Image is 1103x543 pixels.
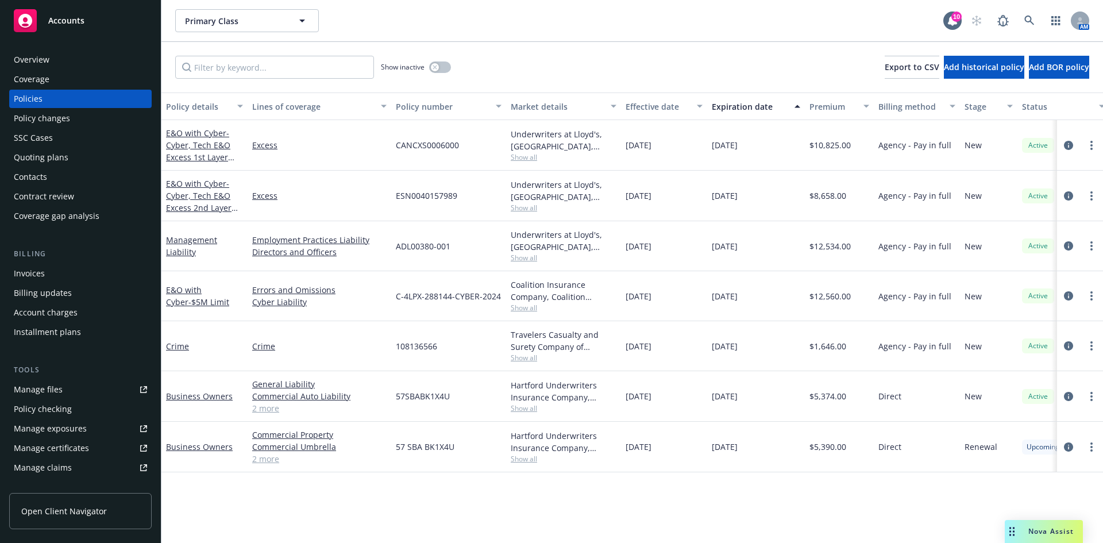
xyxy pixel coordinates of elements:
[166,101,230,113] div: Policy details
[626,139,651,151] span: [DATE]
[626,240,651,252] span: [DATE]
[9,207,152,225] a: Coverage gap analysis
[9,380,152,399] a: Manage files
[9,419,152,438] span: Manage exposures
[14,459,72,477] div: Manage claims
[626,290,651,302] span: [DATE]
[965,390,982,402] span: New
[1062,138,1075,152] a: circleInformation
[878,390,901,402] span: Direct
[626,190,651,202] span: [DATE]
[9,90,152,108] a: Policies
[809,441,846,453] span: $5,390.00
[14,129,53,147] div: SSC Cases
[511,430,616,454] div: Hartford Underwriters Insurance Company, Hartford Insurance Group
[9,478,152,496] a: Manage BORs
[965,441,997,453] span: Renewal
[511,179,616,203] div: Underwriters at Lloyd's, [GEOGRAPHIC_DATA], [PERSON_NAME] of London, CFC Underwriting, CRC Group
[511,454,616,464] span: Show all
[1027,341,1050,351] span: Active
[1062,289,1075,303] a: circleInformation
[1085,138,1098,152] a: more
[1005,520,1019,543] div: Drag to move
[14,303,78,322] div: Account charges
[188,296,229,307] span: - $5M Limit
[166,234,217,257] a: Management Liability
[252,429,387,441] a: Commercial Property
[707,93,805,120] button: Expiration date
[14,109,70,128] div: Policy changes
[511,229,616,253] div: Underwriters at Lloyd's, [GEOGRAPHIC_DATA], [PERSON_NAME] of [GEOGRAPHIC_DATA], RT Specialty Insu...
[626,390,651,402] span: [DATE]
[9,459,152,477] a: Manage claims
[965,101,1000,113] div: Stage
[809,240,851,252] span: $12,534.00
[885,61,939,72] span: Export to CSV
[960,93,1017,120] button: Stage
[1085,189,1098,203] a: more
[252,441,387,453] a: Commercial Umbrella
[381,62,425,72] span: Show inactive
[396,139,459,151] span: CANCXS0006000
[1085,339,1098,353] a: more
[9,264,152,283] a: Invoices
[396,240,450,252] span: ADL00380-001
[1062,189,1075,203] a: circleInformation
[166,128,230,175] a: E&O with Cyber
[626,101,690,113] div: Effective date
[252,453,387,465] a: 2 more
[161,93,248,120] button: Policy details
[1027,140,1050,151] span: Active
[965,340,982,352] span: New
[506,93,621,120] button: Market details
[805,93,874,120] button: Premium
[14,323,81,341] div: Installment plans
[878,190,951,202] span: Agency - Pay in full
[166,441,233,452] a: Business Owners
[252,378,387,390] a: General Liability
[396,340,437,352] span: 108136566
[391,93,506,120] button: Policy number
[965,290,982,302] span: New
[511,152,616,162] span: Show all
[252,234,387,246] a: Employment Practices Liability
[1022,101,1092,113] div: Status
[1085,289,1098,303] a: more
[511,329,616,353] div: Travelers Casualty and Surety Company of America, Travelers Insurance
[1085,239,1098,253] a: more
[712,190,738,202] span: [DATE]
[944,61,1024,72] span: Add historical policy
[252,390,387,402] a: Commercial Auto Liability
[9,284,152,302] a: Billing updates
[809,190,846,202] span: $8,658.00
[396,101,489,113] div: Policy number
[252,402,387,414] a: 2 more
[14,187,74,206] div: Contract review
[965,139,982,151] span: New
[1027,391,1050,402] span: Active
[511,253,616,263] span: Show all
[809,340,846,352] span: $1,646.00
[1085,440,1098,454] a: more
[712,441,738,453] span: [DATE]
[14,400,72,418] div: Policy checking
[166,341,189,352] a: Crime
[9,70,152,88] a: Coverage
[9,5,152,37] a: Accounts
[14,419,87,438] div: Manage exposures
[1029,56,1089,79] button: Add BOR policy
[951,11,962,22] div: 10
[14,207,99,225] div: Coverage gap analysis
[712,240,738,252] span: [DATE]
[511,403,616,413] span: Show all
[885,56,939,79] button: Export to CSV
[1027,442,1059,452] span: Upcoming
[1062,239,1075,253] a: circleInformation
[1027,291,1050,301] span: Active
[1027,191,1050,201] span: Active
[14,264,45,283] div: Invoices
[14,380,63,399] div: Manage files
[874,93,960,120] button: Billing method
[1029,61,1089,72] span: Add BOR policy
[1044,9,1067,32] a: Switch app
